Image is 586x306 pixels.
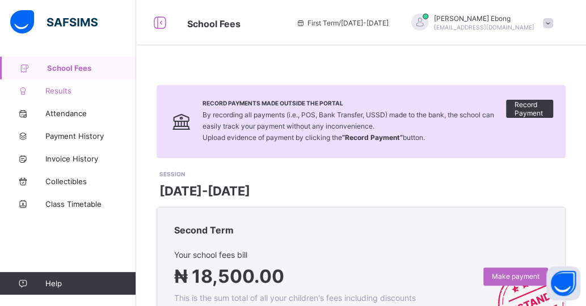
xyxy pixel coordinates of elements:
[45,109,136,118] span: Attendance
[174,250,416,260] span: Your school fees bill
[159,184,250,198] span: [DATE]-[DATE]
[203,110,494,142] span: By recording all payments (i.e., POS, Bank Transfer, USSD) made to the bank, the school can easil...
[45,177,136,186] span: Collectibles
[203,100,506,107] span: Record Payments Made Outside the Portal
[45,131,136,141] span: Payment History
[47,63,136,73] span: School Fees
[174,224,234,236] span: Second Term
[45,279,136,288] span: Help
[174,293,416,303] span: This is the sum total of all your children's fees including discounts
[515,100,545,117] span: Record Payment
[159,171,185,177] span: SESSION
[492,272,539,280] span: Make payment
[400,14,559,32] div: SamuelEbong
[546,266,580,300] button: Open asap
[296,19,389,27] span: session/term information
[45,86,136,95] span: Results
[434,24,534,31] span: [EMAIL_ADDRESS][DOMAIN_NAME]
[45,154,136,163] span: Invoice History
[434,14,534,23] span: [PERSON_NAME] Ebong
[10,10,98,34] img: safsims
[187,18,241,29] span: School Fees
[342,133,403,142] b: “Record Payment”
[174,265,284,287] span: ₦ 18,500.00
[45,199,136,209] span: Class Timetable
